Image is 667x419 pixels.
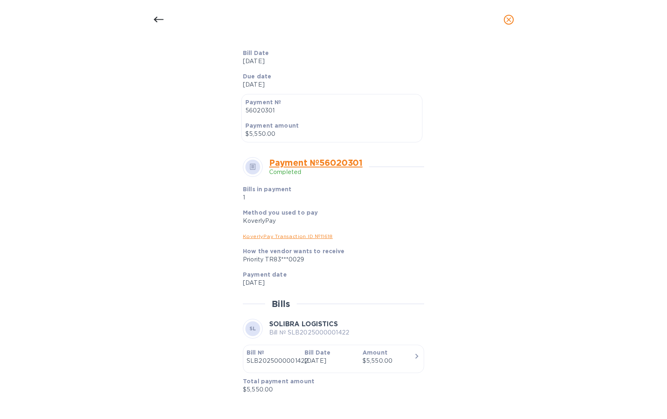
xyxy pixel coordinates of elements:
p: Completed [269,168,362,176]
b: SOLIBRA LOGISTICS [269,320,338,328]
h2: Bills [272,299,290,309]
div: $5,550.00 [362,357,414,365]
div: KoverlyPay [243,217,418,225]
p: 1 [243,193,359,202]
p: [DATE] [243,57,418,66]
a: KoverlyPay Transaction ID № 11618 [243,233,333,239]
b: Amount [362,349,388,356]
b: Payment amount [245,122,299,129]
button: Bill №SLB2025000001422Bill Date[DATE]Amount$5,550.00 [243,345,424,373]
b: Total payment amount [243,378,314,385]
a: Payment № 56020301 [269,158,362,168]
b: Bill Date [243,50,269,56]
b: Payment date [243,271,287,278]
p: [DATE] [243,80,418,89]
b: How the vendor wants to receive [243,248,345,254]
b: Bill Date [305,349,330,356]
b: Due date [243,73,271,80]
b: Payment № [245,99,281,105]
b: Method you used to pay [243,209,318,216]
p: $5,550.00 [243,385,418,394]
p: $5,550.00 [245,130,418,138]
div: Priority TR83***0029 [243,255,418,264]
button: close [499,10,519,30]
p: SLB2025000001422 [247,357,298,365]
p: [DATE] [243,279,418,287]
p: [DATE] [305,357,356,365]
b: SL [249,325,256,332]
b: Bills in payment [243,186,291,192]
p: 56020301 [245,106,418,115]
b: Bill № [247,349,264,356]
p: Bill № SLB2025000001422 [269,328,349,337]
